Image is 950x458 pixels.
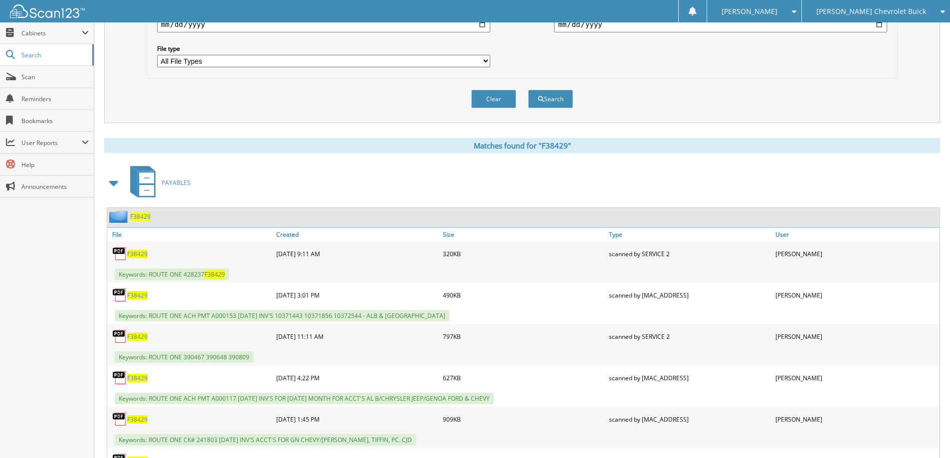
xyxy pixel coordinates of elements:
[773,326,940,346] div: [PERSON_NAME]
[107,228,274,241] a: File
[112,329,127,344] img: PDF.png
[606,409,773,429] div: scanned by [MAC_ADDRESS]
[127,332,148,341] a: F38429
[162,178,190,187] span: PAYABLES
[773,409,940,429] div: [PERSON_NAME]
[274,326,440,346] div: [DATE] 11:11 AM
[773,228,940,241] a: User
[115,434,416,446] span: Keywords: ROUTE ONE CK# 241803 [DATE] INV'S ACCT'S FOR GN CHEVY/[PERSON_NAME], TIFFIN, PC. CJD
[606,285,773,305] div: scanned by [MAC_ADDRESS]
[124,163,190,202] a: PAYABLES
[440,326,607,346] div: 797KB
[274,285,440,305] div: [DATE] 3:01 PM
[773,285,940,305] div: [PERSON_NAME]
[773,244,940,264] div: [PERSON_NAME]
[115,310,449,321] span: Keywords: ROUTE ONE ACH PMT A000153 [DATE] INV'S 10371443 10371856 10372544 - ALB & [GEOGRAPHIC_D...
[554,16,887,32] input: end
[21,73,89,81] span: Scan
[127,250,148,258] a: F38429
[10,4,85,18] img: scan123-logo-white.svg
[112,288,127,303] img: PDF.png
[440,368,607,388] div: 627KB
[104,138,940,153] div: Matches found for "F38429"
[21,29,82,37] span: Cabinets
[130,212,151,221] a: F38429
[440,285,607,305] div: 490KB
[606,244,773,264] div: scanned by SERVICE 2
[21,160,89,169] span: Help
[157,44,490,53] label: File type
[440,409,607,429] div: 909KB
[157,16,490,32] input: start
[115,351,253,363] span: Keywords: ROUTE ONE 390467 390648 390809
[471,90,516,108] button: Clear
[274,409,440,429] div: [DATE] 1:45 PM
[112,246,127,261] img: PDF.png
[773,368,940,388] div: [PERSON_NAME]
[21,95,89,103] span: Reminders
[900,410,950,458] iframe: Chat Widget
[21,182,89,191] span: Announcements
[528,90,573,108] button: Search
[115,393,494,404] span: Keywords: ROUTE ONE ACH PMT A000117 [DATE] INV'S FOR [DATE] MONTH FOR ACCT'S AL B/CHRYSLER JEEP/G...
[127,291,148,300] a: F38429
[440,244,607,264] div: 320KB
[274,228,440,241] a: Created
[606,228,773,241] a: Type
[204,270,225,279] span: F38429
[722,8,777,14] span: [PERSON_NAME]
[127,374,148,382] a: F38429
[440,228,607,241] a: Size
[274,368,440,388] div: [DATE] 4:22 PM
[115,269,229,280] span: Keywords: ROUTE ONE 428237
[606,368,773,388] div: scanned by [MAC_ADDRESS]
[112,412,127,427] img: PDF.png
[21,51,87,59] span: Search
[21,117,89,125] span: Bookmarks
[816,8,926,14] span: [PERSON_NAME] Chevrolet Buick
[109,210,130,223] img: folder2.png
[606,326,773,346] div: scanned by SERVICE 2
[274,244,440,264] div: [DATE] 9:11 AM
[21,139,82,147] span: User Reports
[112,370,127,385] img: PDF.png
[127,415,148,424] a: F38429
